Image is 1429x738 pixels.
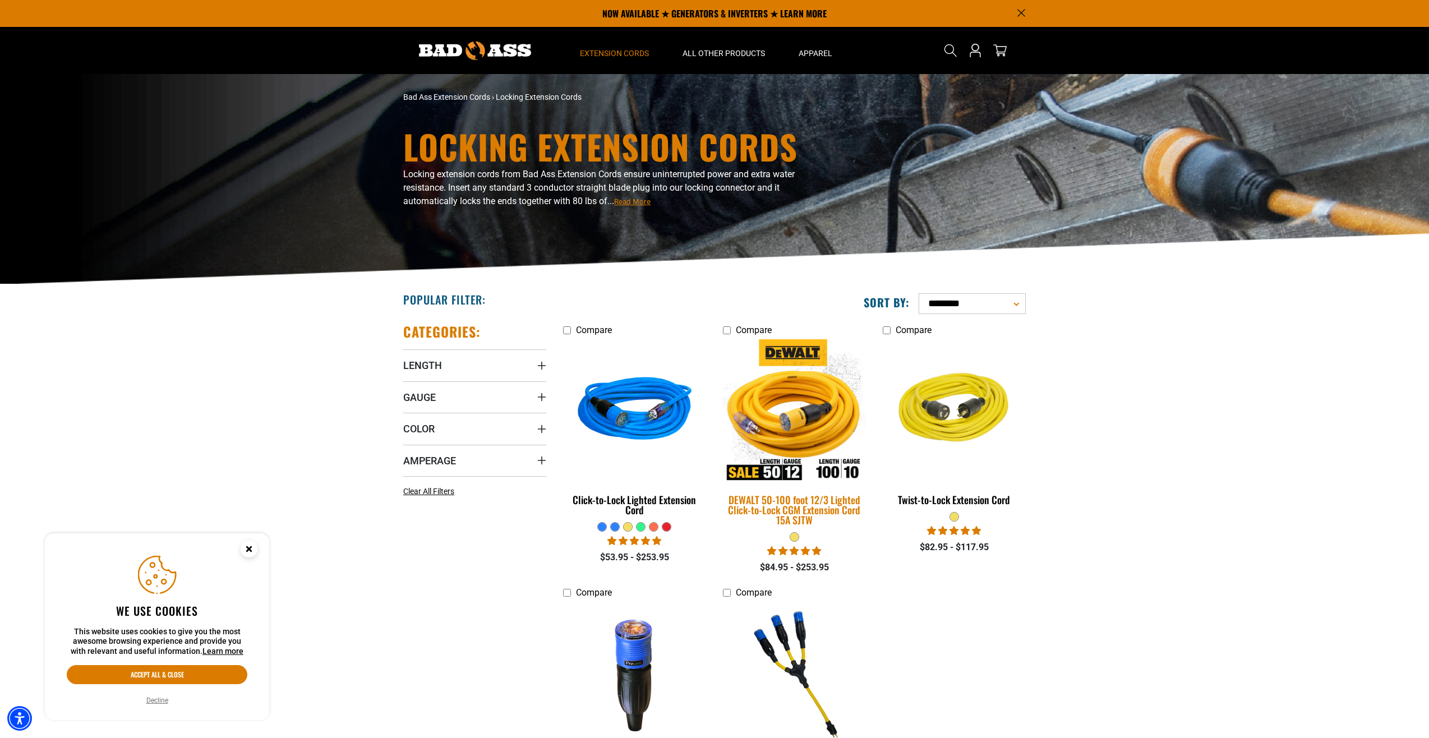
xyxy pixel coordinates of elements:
h1: Locking Extension Cords [403,130,813,163]
a: yellow Twist-to-Lock Extension Cord [883,341,1026,511]
span: Compare [736,325,772,335]
nav: breadcrumbs [403,91,813,103]
h2: We use cookies [67,603,247,618]
div: Click-to-Lock Lighted Extension Cord [563,495,706,515]
span: Amperage [403,454,456,467]
span: Apparel [799,48,832,58]
summary: Gauge [403,381,546,413]
img: yellow [883,347,1025,476]
span: Gauge [403,391,436,404]
aside: Cookie Consent [45,533,269,721]
div: DEWALT 50-100 foot 12/3 Lighted Click-to-Lock CGM Extension Cord 15A SJTW [723,495,866,525]
span: 4.87 stars [607,536,661,546]
span: Read More [614,197,651,206]
div: $53.95 - $253.95 [563,551,706,564]
span: Clear All Filters [403,487,454,496]
summary: Apparel [782,27,849,74]
span: Compare [736,587,772,598]
div: $84.95 - $253.95 [723,561,866,574]
a: blue Click-to-Lock Lighted Extension Cord [563,341,706,522]
span: 4.84 stars [767,546,821,556]
span: Compare [576,587,612,598]
span: › [492,93,494,102]
a: This website uses cookies to give you the most awesome browsing experience and provide you with r... [202,647,243,656]
a: DEWALT 50-100 foot 12/3 Lighted Click-to-Lock CGM Extension Cord 15A SJTW DEWALT 50-100 foot 12/3... [723,341,866,532]
span: Locking extension cords from Bad Ass Extension Cords ensure uninterrupted power and extra water r... [403,169,795,206]
summary: Color [403,413,546,444]
p: This website uses cookies to give you the most awesome browsing experience and provide you with r... [67,627,247,657]
span: 5.00 stars [927,525,981,536]
div: Accessibility Menu [7,706,32,731]
span: Compare [896,325,932,335]
label: Sort by: [864,295,910,310]
img: Click-to-Lock 3-Outlet Locking Extension Cord Adapter [723,609,865,738]
span: Locking Extension Cords [496,93,582,102]
summary: All Other Products [666,27,782,74]
summary: Search [942,41,960,59]
button: Accept all & close [67,665,247,684]
span: All Other Products [683,48,765,58]
img: blue [564,347,706,476]
summary: Length [403,349,546,381]
span: Compare [576,325,612,335]
h2: Popular Filter: [403,292,486,307]
a: Clear All Filters [403,486,459,497]
span: Length [403,359,442,372]
a: Bad Ass Extension Cords [403,93,490,102]
div: Twist-to-Lock Extension Cord [883,495,1026,505]
img: DIY 15A-125V Click-to-Lock Lighted Connector [564,609,706,738]
img: DEWALT 50-100 foot 12/3 Lighted Click-to-Lock CGM Extension Cord 15A SJTW [716,339,873,483]
span: Extension Cords [580,48,649,58]
button: Decline [143,695,172,706]
img: Bad Ass Extension Cords [419,41,531,60]
summary: Extension Cords [563,27,666,74]
summary: Amperage [403,445,546,476]
div: $82.95 - $117.95 [883,541,1026,554]
span: Color [403,422,435,435]
h2: Categories: [403,323,481,340]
